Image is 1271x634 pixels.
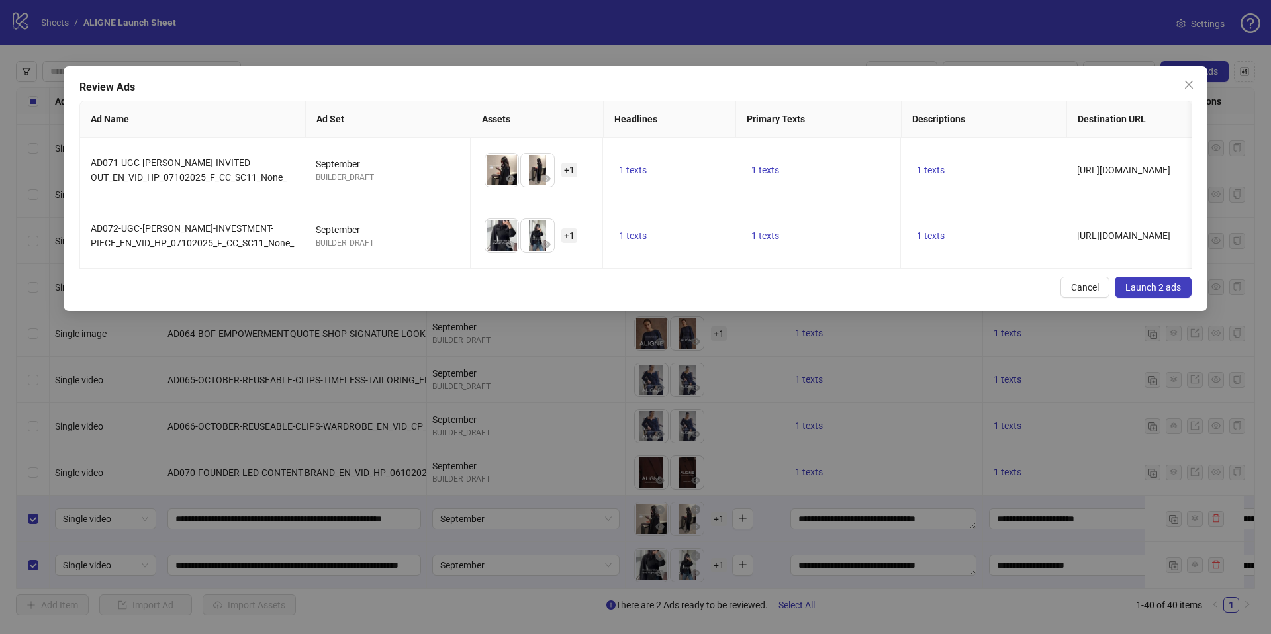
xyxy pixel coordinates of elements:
span: 1 texts [917,230,945,241]
th: Destination URL [1067,101,1229,138]
span: 1 texts [751,230,779,241]
span: 1 texts [619,230,647,241]
button: 1 texts [614,162,652,178]
th: Ad Name [80,101,306,138]
img: Asset 1 [485,219,518,252]
span: Cancel [1071,282,1099,293]
img: Asset 2 [521,219,554,252]
span: close [1184,79,1194,90]
button: 1 texts [912,162,950,178]
button: 1 texts [746,228,784,244]
span: + 1 [561,228,577,243]
span: Launch 2 ads [1125,282,1181,293]
button: 1 texts [614,228,652,244]
th: Descriptions [902,101,1067,138]
div: September [316,157,459,171]
th: Headlines [604,101,736,138]
th: Assets [471,101,604,138]
button: Preview [538,236,554,252]
span: 1 texts [751,165,779,175]
img: Asset 2 [521,154,554,187]
span: eye [506,240,515,249]
span: eye [541,174,551,183]
span: + 1 [561,163,577,177]
span: 1 texts [619,165,647,175]
button: Preview [538,171,554,187]
div: BUILDER_DRAFT [316,237,459,249]
span: 1 texts [917,165,945,175]
div: September [316,222,459,237]
span: AD072-UGC-[PERSON_NAME]-INVESTMENT-PIECE_EN_VID_HP_07102025_F_CC_SC11_None_ [91,223,294,248]
button: Launch 2 ads [1115,277,1192,298]
th: Ad Set [306,101,471,138]
div: BUILDER_DRAFT [316,171,459,184]
button: Preview [502,236,518,252]
button: Cancel [1060,277,1109,298]
span: eye [541,240,551,249]
div: Review Ads [79,79,1192,95]
span: [URL][DOMAIN_NAME] [1077,230,1170,241]
button: Preview [502,171,518,187]
button: 1 texts [912,228,950,244]
button: 1 texts [746,162,784,178]
button: Close [1178,74,1200,95]
span: [URL][DOMAIN_NAME] [1077,165,1170,175]
img: Asset 1 [485,154,518,187]
th: Primary Texts [736,101,902,138]
span: AD071-UGC-[PERSON_NAME]-INVITED-OUT_EN_VID_HP_07102025_F_CC_SC11_None_ [91,158,287,183]
span: eye [506,174,515,183]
